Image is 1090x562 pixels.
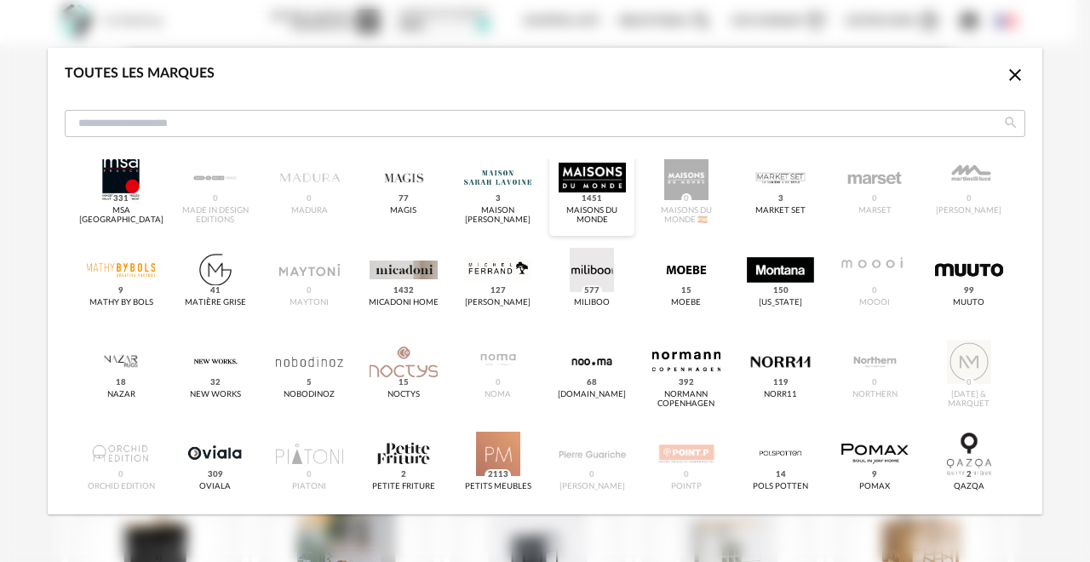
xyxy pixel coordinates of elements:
div: Norr11 [764,390,797,400]
span: 99 [961,285,977,297]
div: Pomax [859,482,890,492]
span: 127 [488,285,508,297]
div: Miliboo [574,298,610,308]
div: Muuto [953,298,984,308]
div: [PERSON_NAME] [465,298,531,308]
div: Pols Potten [753,482,808,492]
span: 3 [775,193,785,205]
span: 1432 [391,285,416,297]
div: Normann Copenhagen [649,390,724,410]
div: Petits meubles [465,482,531,492]
div: Maisons du Monde [554,206,629,226]
div: [US_STATE] [759,298,802,308]
span: 18 [113,377,129,389]
div: Market Set [755,206,806,216]
span: 15 [679,285,694,297]
span: 150 [770,285,790,297]
span: 68 [584,377,599,389]
span: 41 [208,285,223,297]
div: New Works [190,390,241,400]
div: Toutes les marques [65,65,215,83]
span: 2 [399,469,409,481]
div: Matière Grise [185,298,246,308]
div: Noctys [387,390,420,400]
span: 2113 [485,469,511,481]
div: [DOMAIN_NAME] [558,390,626,400]
span: 9 [869,469,880,481]
span: 9 [116,285,126,297]
div: Nobodinoz [284,390,335,400]
span: 331 [111,193,131,205]
span: 309 [205,469,226,481]
span: 1451 [579,193,605,205]
div: dialog [48,48,1042,514]
span: 3 [493,193,503,205]
span: 5 [304,377,314,389]
span: 392 [676,377,697,389]
span: 14 [772,469,788,481]
div: Oviala [199,482,231,492]
div: MSA [GEOGRAPHIC_DATA] [79,206,163,226]
div: Maison [PERSON_NAME] [461,206,536,226]
span: 32 [208,377,223,389]
span: Close icon [1005,67,1025,81]
span: 577 [582,285,602,297]
div: Nazar [107,390,135,400]
div: Magis [390,206,416,216]
span: 119 [770,377,790,389]
span: 2 [964,469,974,481]
div: Petite Friture [372,482,435,492]
div: Micadoni Home [369,298,439,308]
span: 77 [396,193,411,205]
div: QAZQA [954,482,984,492]
div: Moebe [671,298,701,308]
div: Mathy By Bols [89,298,153,308]
span: 15 [396,377,411,389]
